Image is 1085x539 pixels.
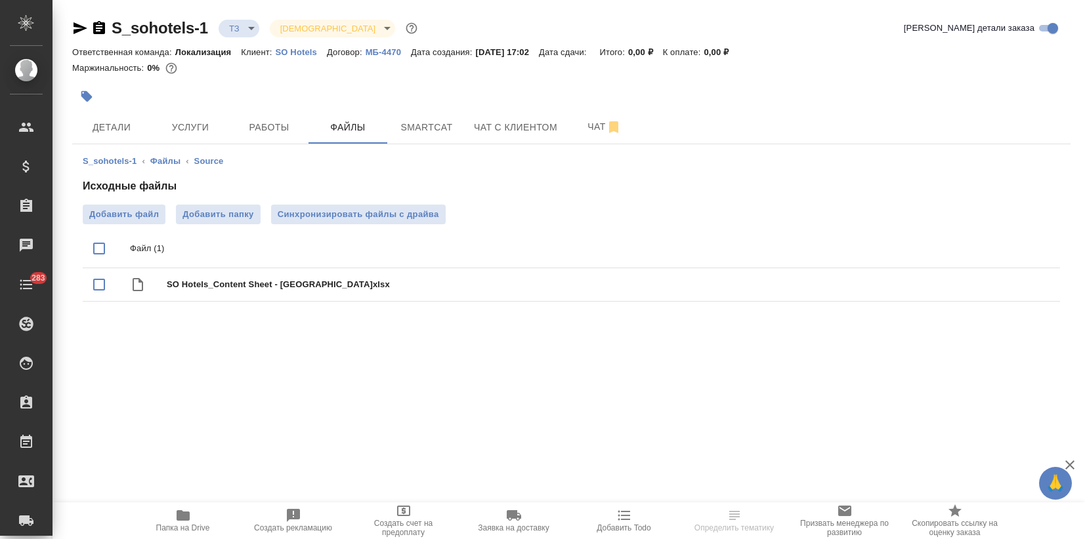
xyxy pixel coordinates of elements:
[278,208,439,221] span: Синхронизировать файлы с драйва
[80,119,143,136] span: Детали
[276,47,327,57] p: SO Hotels
[91,20,107,36] button: Скопировать ссылку
[1044,469,1067,497] span: 🙏
[474,119,557,136] span: Чат с клиентом
[573,119,636,135] span: Чат
[704,47,738,57] p: 0,00 ₽
[83,205,165,224] label: Добавить файл
[411,47,475,57] p: Дата создания:
[395,119,458,136] span: Smartcat
[72,82,101,111] button: Добавить тэг
[167,278,1050,291] span: SO Hotels_Content Sheet - [GEOGRAPHIC_DATA]xlsx
[271,205,446,224] button: Синхронизировать файлы с драйва
[130,242,1050,255] p: Файл (1)
[186,155,188,168] li: ‹
[403,20,420,37] button: Доп статусы указывают на важность/срочность заказа
[142,155,144,168] li: ‹
[276,46,327,57] a: SO Hotels
[606,119,622,135] svg: Отписаться
[72,47,175,57] p: Ответственная команда:
[270,20,395,37] div: ТЗ
[83,155,1060,168] nav: breadcrumb
[366,47,411,57] p: МБ-4470
[904,22,1034,35] span: [PERSON_NAME] детали заказа
[628,47,663,57] p: 0,00 ₽
[72,63,147,73] p: Маржинальность:
[72,20,88,36] button: Скопировать ссылку для ЯМессенджера
[1039,467,1072,500] button: 🙏
[539,47,589,57] p: Дата сдачи:
[3,268,49,301] a: 283
[316,119,379,136] span: Файлы
[147,63,163,73] p: 0%
[475,47,539,57] p: [DATE] 17:02
[182,208,253,221] span: Добавить папку
[276,23,379,34] button: [DEMOGRAPHIC_DATA]
[663,47,704,57] p: К оплате:
[219,20,259,37] div: ТЗ
[24,271,53,285] span: 283
[159,119,222,136] span: Услуги
[194,156,224,166] a: Source
[163,60,180,77] button: 0.00 RUB;
[366,46,411,57] a: МБ-4470
[327,47,366,57] p: Договор:
[238,119,301,136] span: Работы
[112,19,208,37] a: S_sohotels-1
[176,205,260,224] button: Добавить папку
[225,23,244,34] button: ТЗ
[83,156,137,166] a: S_sohotels-1
[241,47,275,57] p: Клиент:
[83,178,1060,194] h4: Исходные файлы
[600,47,628,57] p: Итого:
[150,156,181,166] a: Файлы
[89,208,159,221] span: Добавить файл
[175,47,242,57] p: Локализация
